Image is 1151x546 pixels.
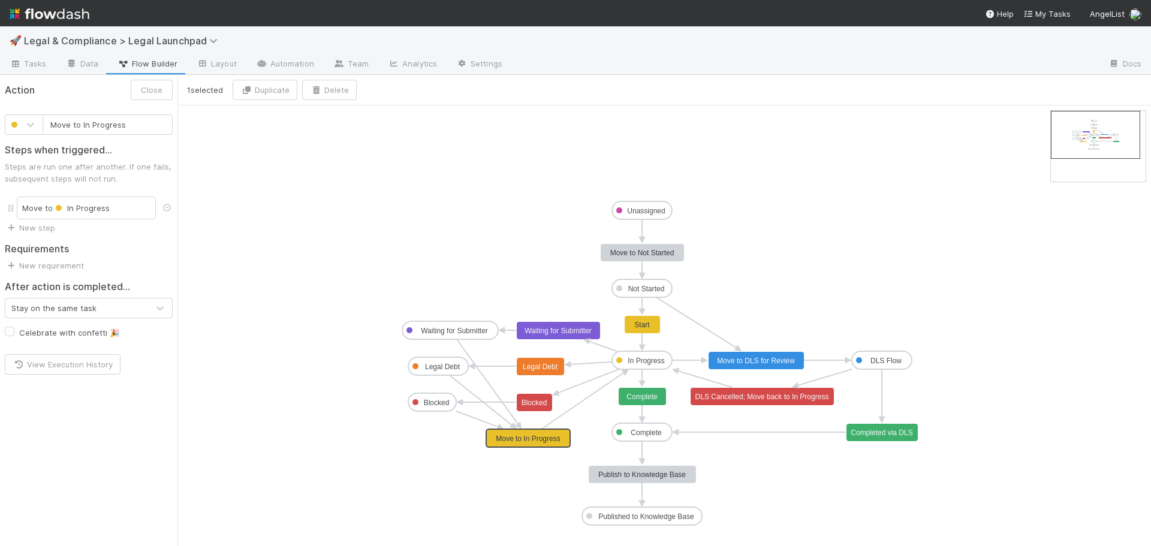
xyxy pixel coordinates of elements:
text: Legal Debt [425,363,460,371]
a: Docs [1099,55,1151,74]
text: In Progress [628,357,664,365]
a: Team [324,55,378,74]
a: Data [56,55,108,74]
h2: Requirements [5,243,173,255]
text: Start [634,321,650,329]
div: Stay on the same task [11,302,97,314]
a: Settings [447,55,512,74]
text: Move to Not Started [610,249,674,257]
text: Publish to Knowledge Base [598,470,686,479]
text: Blocked [424,399,450,407]
text: Move to DLS for Review [717,357,795,365]
div: Move to [17,197,156,219]
span: Flow Builder [117,58,177,70]
text: Waiting for Submitter [525,327,592,335]
a: Analytics [378,55,447,74]
button: Close [131,80,173,100]
a: New step [5,223,55,233]
text: Unassigned [627,207,665,215]
h2: After action is completed... [5,281,130,292]
span: Action [5,83,35,98]
text: Waiting for Submitter [421,327,488,335]
text: DLS Cancelled; Move back to In Progress [695,393,829,401]
span: Tasks [10,58,47,70]
text: DLS Flow [870,357,902,365]
text: Complete [626,393,658,401]
span: Legal & Compliance > Legal Launchpad [24,35,224,47]
span: My Tasks [1023,9,1071,19]
a: My Tasks [1023,8,1071,20]
span: 🚀 [10,35,22,46]
span: 1 selected [187,84,223,96]
text: Published to Knowledge Base [598,512,694,521]
div: Help [985,8,1014,20]
text: Completed via DLS [851,429,912,437]
button: Duplicate [233,80,297,100]
a: New requirement [5,261,84,270]
img: logo-inverted-e16ddd16eac7371096b0.svg [10,4,89,24]
p: Steps are run one after another. If one fails, subsequent steps will not run. [5,161,173,185]
span: AngelList [1090,9,1125,19]
button: View Execution History [5,354,120,375]
text: Not Started [628,285,665,293]
span: In Progress [53,203,110,213]
button: Delete [302,80,357,100]
a: Flow Builder [108,55,187,74]
a: Automation [246,55,324,74]
text: Complete [631,429,662,437]
text: Blocked [522,399,547,407]
label: Celebrate with confetti 🎉 [19,325,119,340]
text: Move to In Progress [496,435,560,443]
text: Legal Debt [523,363,558,371]
h2: Steps when triggered... [5,144,173,156]
a: Layout [187,55,246,74]
img: avatar_ba76ddef-3fd0-4be4-9bc3-126ad567fcd5.png [1129,8,1141,20]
